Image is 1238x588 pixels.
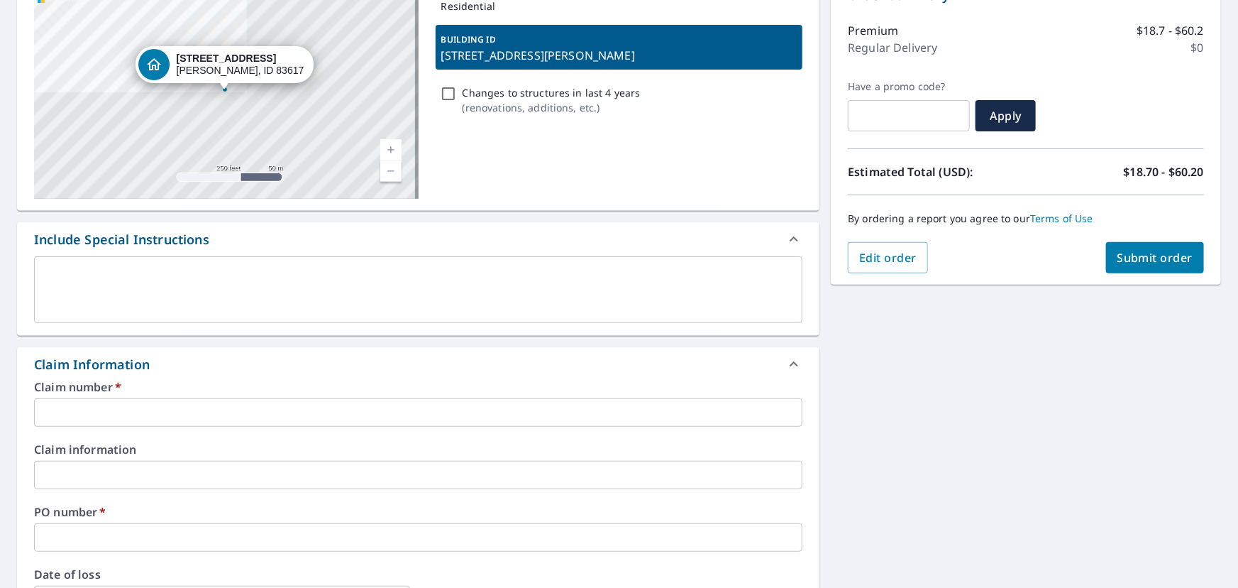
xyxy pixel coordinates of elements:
p: By ordering a report you agree to our [848,212,1204,225]
p: Premium [848,22,898,39]
a: Current Level 17, Zoom In [380,139,402,160]
div: Claim Information [34,355,150,374]
div: Include Special Instructions [34,230,209,249]
p: BUILDING ID [441,33,496,45]
strong: [STREET_ADDRESS] [177,53,277,64]
p: ( renovations, additions, etc. ) [463,100,641,115]
p: $18.70 - $60.20 [1124,163,1204,180]
span: Edit order [859,250,917,266]
label: Claim number [34,381,802,393]
p: Changes to structures in last 4 years [463,85,641,100]
p: Regular Delivery [848,39,937,56]
a: Terms of Use [1030,212,1093,225]
a: Current Level 17, Zoom Out [380,160,402,182]
p: $18.7 - $60.2 [1137,22,1204,39]
label: PO number [34,506,802,518]
div: Dropped pin, building 1, Residential property, 2211 Waterwheel Rd Emmett, ID 83617 [136,46,314,90]
div: Include Special Instructions [17,222,819,256]
p: $0 [1191,39,1204,56]
div: [PERSON_NAME], ID 83617 [177,53,304,77]
p: [STREET_ADDRESS][PERSON_NAME] [441,47,797,64]
label: Date of loss [34,569,410,580]
button: Edit order [848,242,928,273]
label: Claim information [34,444,802,455]
p: Estimated Total (USD): [848,163,1026,180]
span: Submit order [1117,250,1193,266]
span: Apply [987,108,1024,124]
button: Submit order [1106,242,1205,273]
label: Have a promo code? [848,80,970,93]
div: Claim Information [17,347,819,381]
button: Apply [976,100,1036,131]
